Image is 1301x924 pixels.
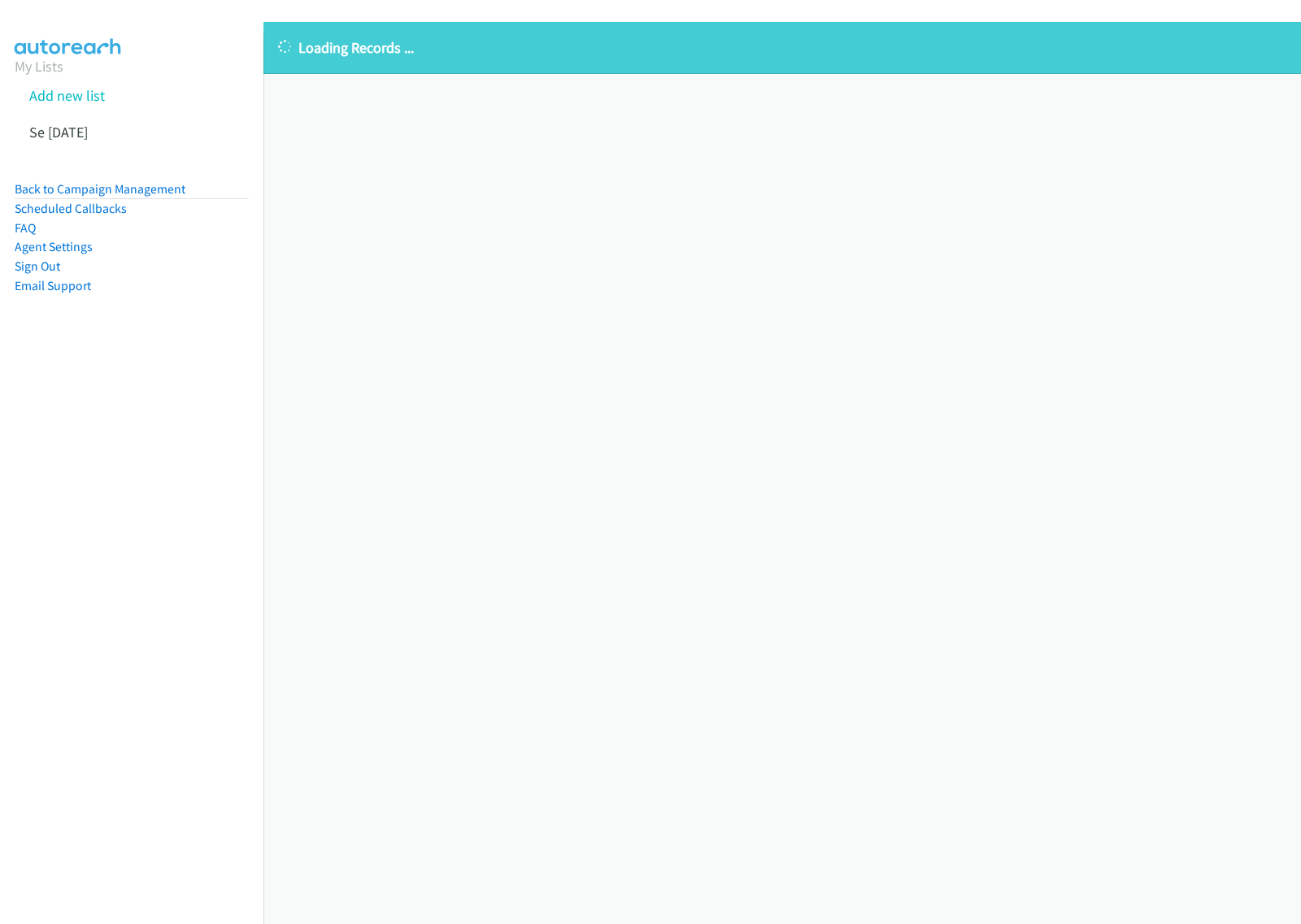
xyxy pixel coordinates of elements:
a: Sign Out [15,258,60,274]
a: My Lists [15,57,63,76]
p: Loading Records ... [278,37,1286,59]
a: Add new list [29,86,105,105]
a: FAQ [15,220,36,236]
a: Agent Settings [15,239,93,254]
a: Back to Campaign Management [15,181,185,197]
a: Email Support [15,278,91,293]
a: Scheduled Callbacks [15,201,127,216]
a: Se [DATE] [29,123,88,141]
